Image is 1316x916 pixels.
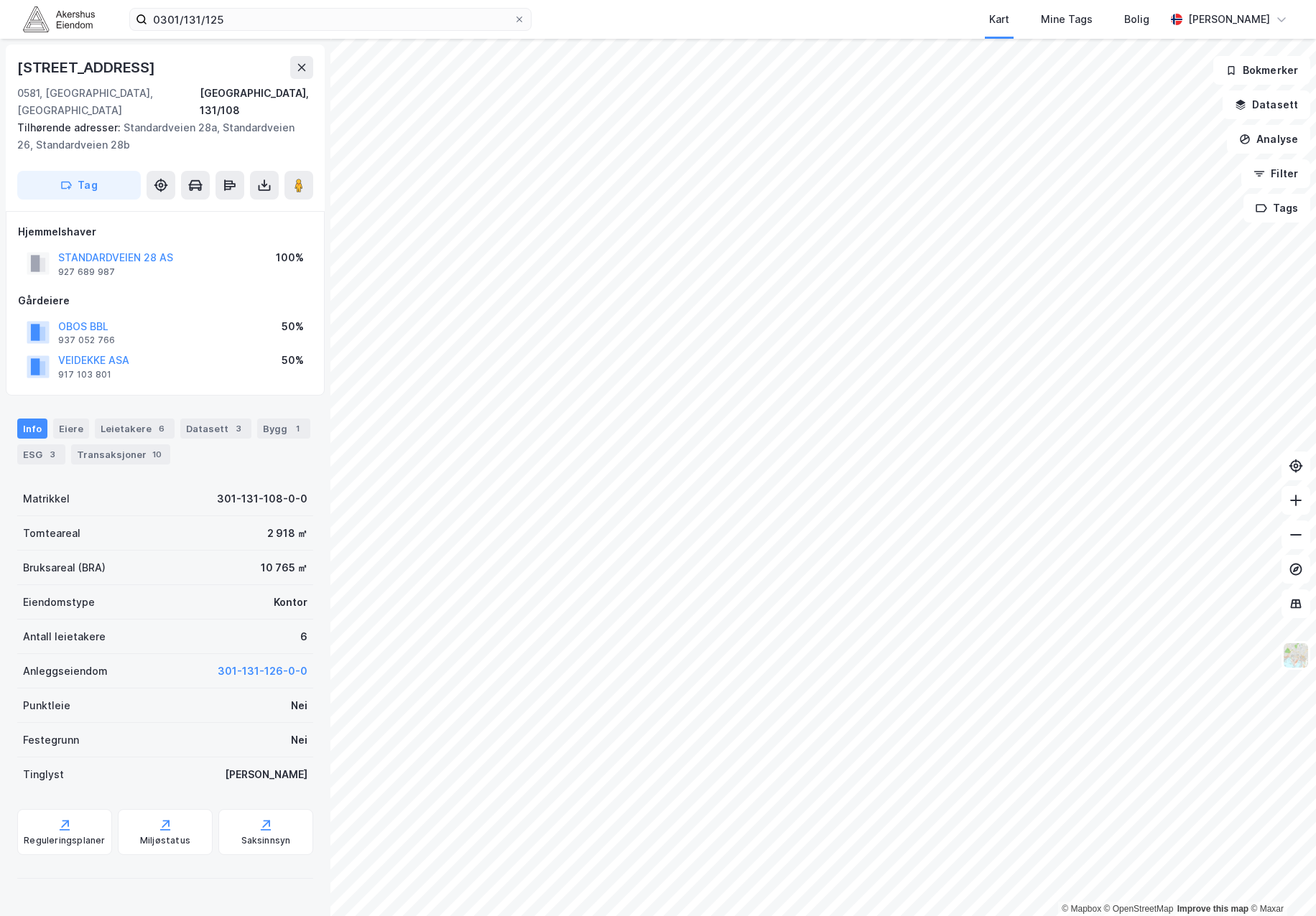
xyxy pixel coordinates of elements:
[23,559,106,576] div: Bruksareal (BRA)
[17,119,302,154] div: Standardveien 28a, Standardveien 26, Standardveien 28b
[218,663,307,680] button: 301-131-126-0-0
[1244,847,1316,916] iframe: Chat Widget
[1223,90,1310,119] button: Datasett
[1062,904,1101,914] a: Mapbox
[53,419,89,439] div: Eiere
[989,11,1009,28] div: Kart
[274,594,307,611] div: Kontor
[180,419,251,439] div: Datasett
[23,594,95,611] div: Eiendomstype
[17,171,141,200] button: Tag
[1213,56,1310,85] button: Bokmerker
[300,628,307,645] div: 6
[267,525,307,542] div: 2 918 ㎡
[241,835,291,846] div: Saksinnsyn
[71,444,170,464] div: Transaksjoner
[58,335,115,346] div: 937 052 766
[225,766,307,783] div: [PERSON_NAME]
[1124,11,1149,28] div: Bolig
[1227,125,1310,154] button: Analyse
[261,559,307,576] div: 10 765 ㎡
[1282,642,1310,669] img: Z
[231,421,246,436] div: 3
[23,6,95,32] img: akershus-eiendom-logo.9091f326c980b4bce74ccdd9f866810c.svg
[1188,11,1270,28] div: [PERSON_NAME]
[291,732,307,749] div: Nei
[17,444,65,464] div: ESG
[1241,159,1310,188] button: Filter
[58,369,111,380] div: 917 103 801
[23,732,79,749] div: Festegrunn
[23,525,80,542] div: Tomteareal
[147,9,514,30] input: Søk på adresse, matrikkel, gårdeiere, leietakere eller personer
[17,121,124,134] span: Tilhørende adresser:
[23,490,70,508] div: Matrikkel
[23,663,108,680] div: Anleggseiendom
[58,266,115,278] div: 927 689 987
[95,419,175,439] div: Leietakere
[154,421,169,436] div: 6
[217,490,307,508] div: 301-131-108-0-0
[17,85,200,119] div: 0581, [GEOGRAPHIC_DATA], [GEOGRAPHIC_DATA]
[17,56,158,79] div: [STREET_ADDRESS]
[282,318,304,335] div: 50%
[1041,11,1093,28] div: Mine Tags
[140,835,190,846] div: Miljøstatus
[23,766,64,783] div: Tinglyst
[1243,194,1310,223] button: Tags
[23,697,70,714] div: Punktleie
[23,628,106,645] div: Antall leietakere
[276,249,304,266] div: 100%
[17,419,47,439] div: Info
[1177,904,1248,914] a: Improve this map
[149,447,164,462] div: 10
[18,223,312,240] div: Hjemmelshaver
[200,85,313,119] div: [GEOGRAPHIC_DATA], 131/108
[291,697,307,714] div: Nei
[18,292,312,309] div: Gårdeiere
[24,835,105,846] div: Reguleringsplaner
[1244,847,1316,916] div: Kontrollprogram for chat
[1104,904,1174,914] a: OpenStreetMap
[290,421,305,436] div: 1
[257,419,310,439] div: Bygg
[45,447,60,462] div: 3
[282,352,304,369] div: 50%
